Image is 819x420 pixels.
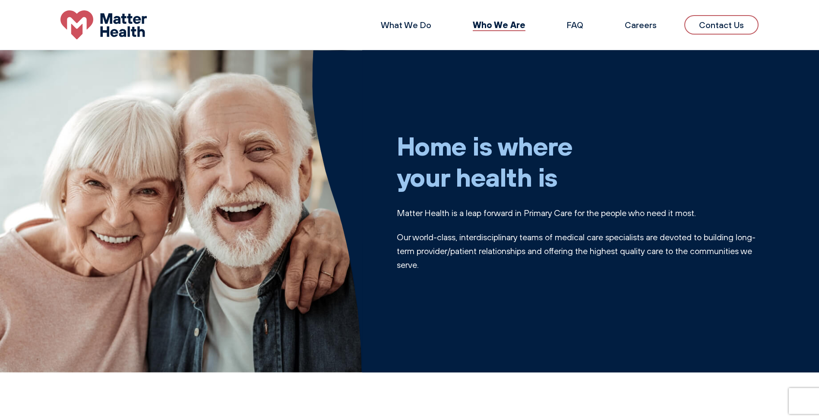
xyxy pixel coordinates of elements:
a: Contact Us [684,15,759,35]
a: Careers [625,19,657,30]
a: Who We Are [473,19,525,30]
a: What We Do [381,19,431,30]
p: Matter Health is a leap forward in Primary Care for the people who need it most. [397,206,759,220]
p: Our world-class, interdisciplinary teams of medical care specialists are devoted to building long... [397,230,759,272]
h1: Home is where your health is [397,130,759,192]
a: FAQ [567,19,583,30]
